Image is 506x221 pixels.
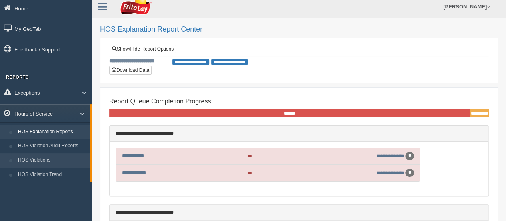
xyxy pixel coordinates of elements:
h2: HOS Explanation Report Center [100,26,498,34]
a: Show/Hide Report Options [110,45,176,53]
a: HOS Violation Trend [14,168,90,182]
button: Download Data [109,66,152,75]
a: HOS Violation Audit Reports [14,139,90,153]
h4: Report Queue Completion Progress: [109,98,489,105]
a: HOS Violations [14,153,90,168]
a: HOS Explanation Reports [14,125,90,139]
